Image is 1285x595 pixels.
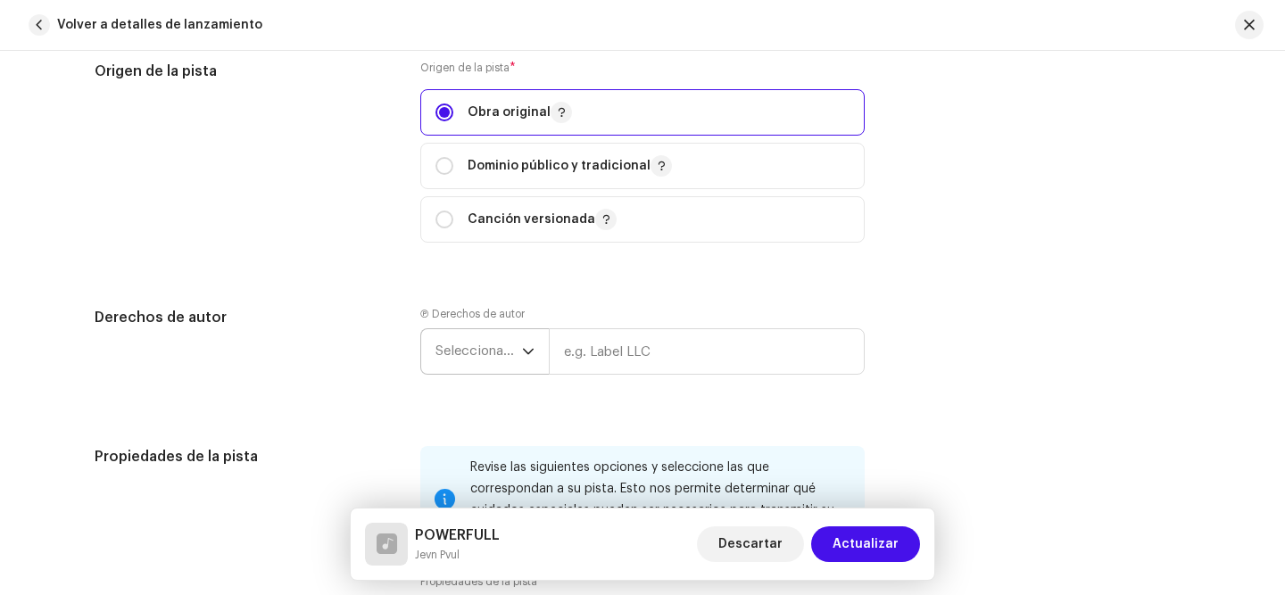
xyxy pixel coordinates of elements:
[470,457,850,542] div: Revise las siguientes opciones y seleccione las que correspondan a su pista. Esto nos permite det...
[95,307,392,328] h5: Derechos de autor
[420,61,865,75] label: Origen de la pista
[420,143,865,189] p-togglebutton: Dominio público y tradicional
[468,155,672,177] p: Dominio público y tradicional
[697,526,804,562] button: Descartar
[522,329,535,374] div: dropdown trigger
[95,446,392,467] h5: Propiedades de la pista
[718,526,783,562] span: Descartar
[415,525,500,546] h5: POWERFULL
[415,546,500,564] small: POWERFULL
[435,329,522,374] span: Seleccionar año
[468,209,617,230] p: Canción versionada
[833,526,899,562] span: Actualizar
[95,61,392,82] h5: Origen de la pista
[549,328,865,375] input: e.g. Label LLC
[420,574,543,589] label: Propiedades de la pista
[420,307,525,321] label: Ⓟ Derechos de autor
[420,196,865,243] p-togglebutton: Canción versionada
[420,89,865,136] p-togglebutton: Obra original
[468,102,572,123] p: Obra original
[811,526,920,562] button: Actualizar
